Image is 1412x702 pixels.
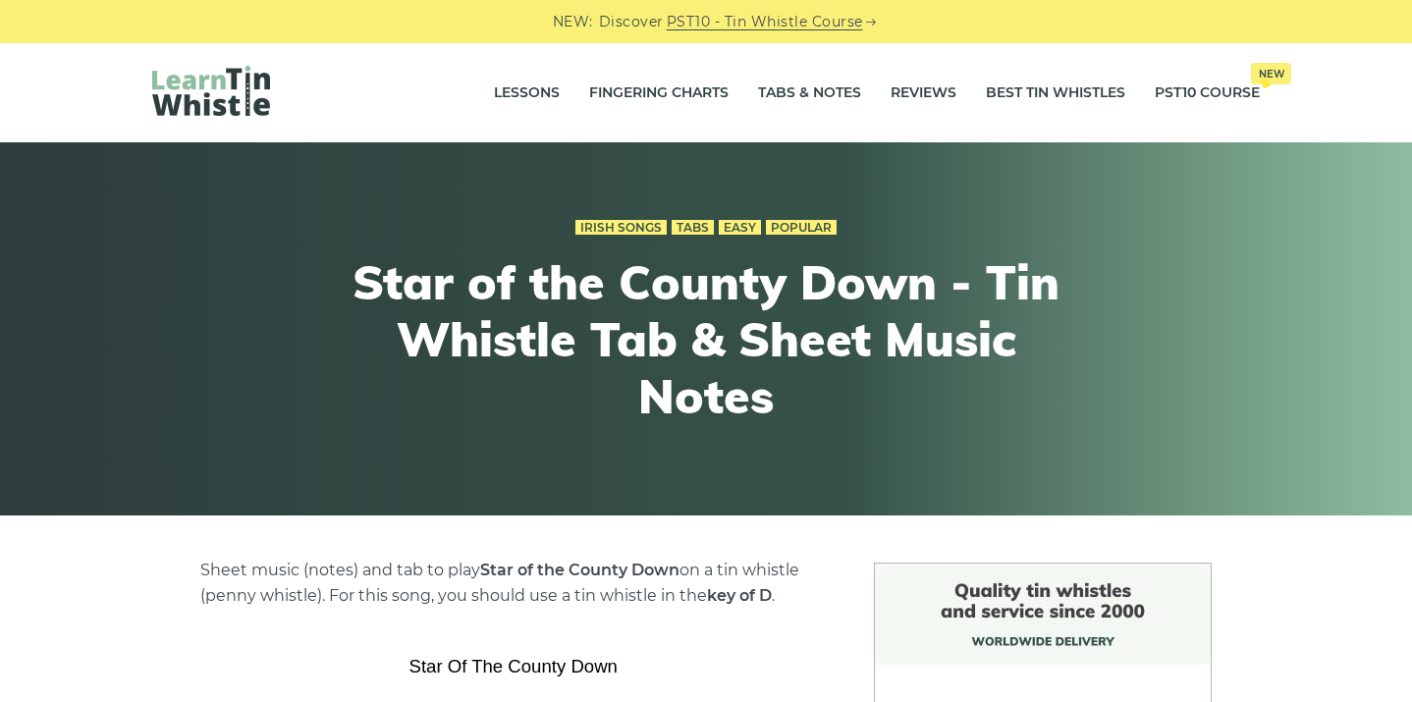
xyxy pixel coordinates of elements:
[766,220,837,236] a: Popular
[1251,63,1291,84] span: New
[707,586,772,605] strong: key of D
[719,220,761,236] a: Easy
[672,220,714,236] a: Tabs
[152,66,270,116] img: LearnTinWhistle.com
[480,561,679,579] strong: Star of the County Down
[200,558,827,609] p: Sheet music (notes) and tab to play on a tin whistle (penny whistle). For this song, you should u...
[494,69,560,118] a: Lessons
[589,69,729,118] a: Fingering Charts
[891,69,956,118] a: Reviews
[758,69,861,118] a: Tabs & Notes
[986,69,1125,118] a: Best Tin Whistles
[575,220,667,236] a: Irish Songs
[345,254,1067,424] h1: Star of the County Down - Tin Whistle Tab & Sheet Music Notes
[1155,69,1260,118] a: PST10 CourseNew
